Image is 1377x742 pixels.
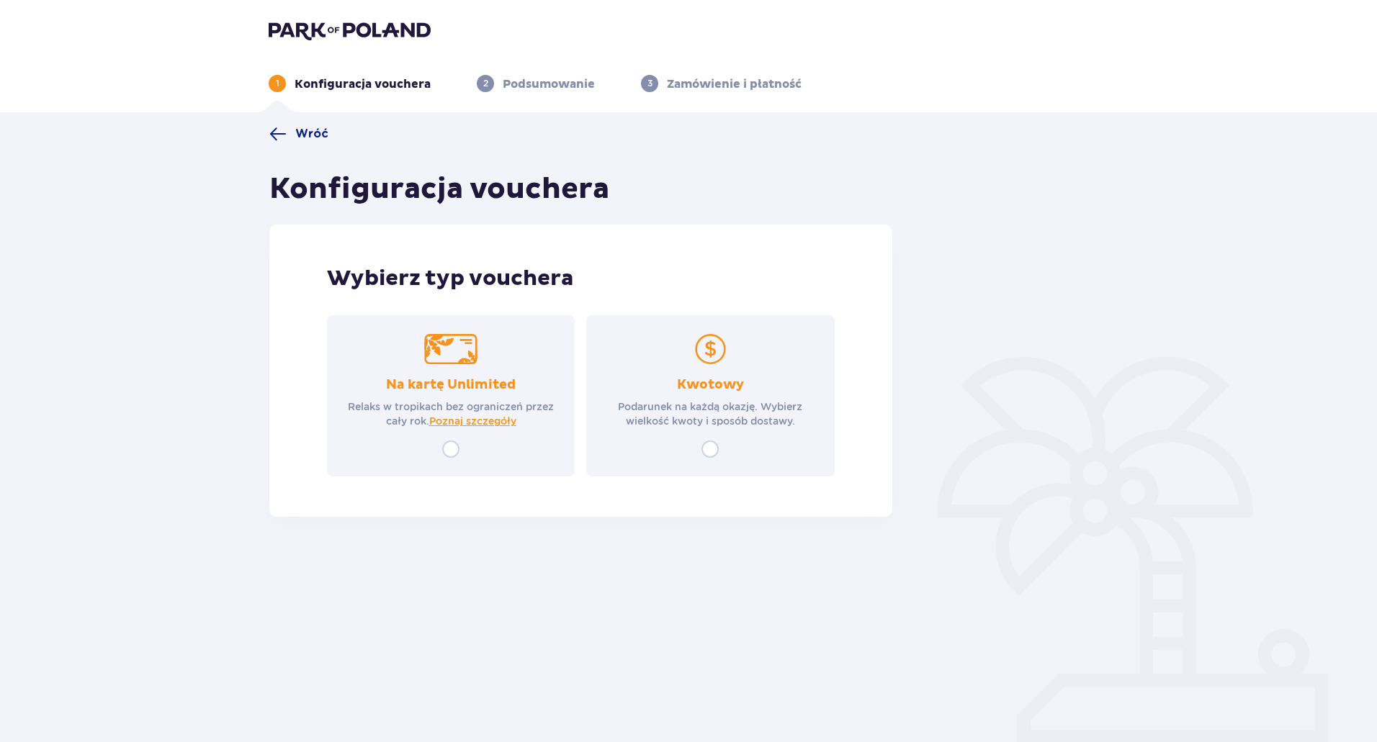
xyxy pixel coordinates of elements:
p: 2 [483,77,488,90]
p: 3 [647,77,652,90]
div: 1Konfiguracja vouchera [269,75,431,92]
p: Konfiguracja vouchera [295,76,431,92]
p: Relaks w tropikach bez ograniczeń przez cały rok. [340,399,562,428]
p: Wybierz typ vouchera [327,265,835,292]
a: Wróć [269,125,328,142]
a: Poznaj szczegóły [429,414,516,428]
p: Zamówienie i płatność [667,76,802,92]
p: Kwotowy [677,376,744,394]
p: Na kartę Unlimited [386,376,516,394]
span: Wróć [295,126,328,142]
p: Podarunek na każdą okazję. Wybierz wielkość kwoty i sposób dostawy. [599,399,821,428]
p: 1 [276,77,279,90]
img: Park of Poland logo [269,20,431,40]
p: Podsumowanie [503,76,595,92]
div: 3Zamówienie i płatność [641,75,802,92]
h1: Konfiguracja vouchera [269,171,609,207]
div: 2Podsumowanie [477,75,595,92]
